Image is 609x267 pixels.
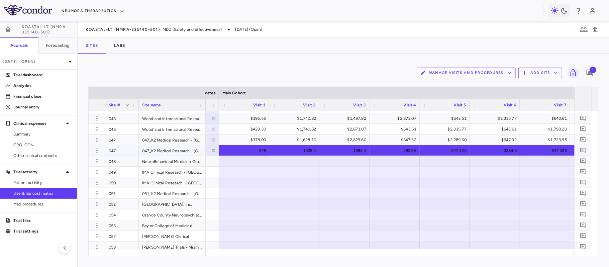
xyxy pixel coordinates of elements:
[253,103,266,107] span: Visit 1
[106,37,133,54] button: Labs
[325,124,366,135] div: $2,873.07
[580,222,586,229] svg: Add comment
[580,244,586,250] svg: Add comment
[590,67,596,73] span: 1
[225,113,266,124] div: $395.55
[10,42,28,49] h6: Accruals
[139,124,206,134] div: Woodland International Research Group
[526,145,567,156] div: 647.325
[580,169,586,175] svg: Add comment
[579,135,588,144] button: Add comment
[476,113,517,124] div: $2,335.77
[579,103,588,112] button: Add comment
[579,146,588,155] button: Add comment
[13,180,72,186] span: Patient activity
[13,201,72,207] span: Map procedures
[105,242,139,252] div: 058
[565,67,579,79] span: Lock grid
[105,113,139,123] div: 046
[139,113,206,123] div: Woodland International Research Group
[584,67,596,79] button: Add comment
[353,103,366,107] span: Visit 3
[163,26,222,32] span: MDD (Safety and Effectiveness)
[476,145,517,156] div: 2289.6
[105,231,139,241] div: 057
[109,103,120,107] span: Site #
[454,103,467,107] span: Visit 5
[580,233,586,239] svg: Add comment
[325,113,366,124] div: $1,497.82
[426,113,467,124] div: $643.61
[139,167,206,177] div: IMA Clinical Research - [GEOGRAPHIC_DATA]/[GEOGRAPHIC_DATA]
[105,124,139,134] div: 046
[139,145,206,156] div: 047_K2 Medical Research - [GEOGRAPHIC_DATA]
[376,113,416,124] div: $2,873.07
[580,137,586,143] svg: Add comment
[139,177,206,188] div: IMA Clinical Research - [GEOGRAPHIC_DATA]/Alea Research Institute
[13,217,72,224] p: Trial files
[580,158,586,164] svg: Add comment
[105,188,139,198] div: 051
[554,103,567,107] span: Visit 7
[580,115,586,121] svg: Add comment
[476,124,517,135] div: $643.61
[13,153,72,159] span: Other clinical contracts
[22,24,77,35] span: KOASTAL-LT (NMRA-335140-501)
[376,145,416,156] div: 2829.6
[139,188,206,198] div: 051_K2 Medical Research - [GEOGRAPHIC_DATA]
[222,91,246,95] span: Main Cohort
[579,167,588,176] button: Add comment
[579,199,588,208] button: Add comment
[105,177,139,188] div: 050
[13,104,72,110] p: Journal entry
[325,145,366,156] div: 1385.1
[579,221,588,230] button: Add comment
[13,131,72,137] span: Summary
[13,83,72,89] p: Analytics
[579,189,588,198] button: Add comment
[139,242,206,252] div: [PERSON_NAME] Trials - Miami Lakes Medical Research Outpatient Site
[275,113,316,124] div: $1,740.82
[139,135,206,145] div: 047_K2 Medical Research - [GEOGRAPHIC_DATA]
[142,103,161,107] span: Site name
[526,113,567,124] div: $643.61
[86,27,160,32] span: KOASTAL-LT (NMRA-335140-501)
[376,135,416,145] div: $647.32
[580,201,586,207] svg: Add comment
[579,232,588,241] button: Add comment
[62,6,124,16] button: Neumora Therapeutics
[275,135,316,145] div: $1,628.10
[579,210,588,219] button: Add comment
[275,124,316,135] div: $1,740.82
[426,145,467,156] div: 647.325
[325,135,366,145] div: $2,829.60
[105,145,139,156] div: 047
[105,199,139,209] div: 052
[78,37,106,54] button: Sites
[579,114,588,123] button: Add comment
[275,145,316,156] div: 1628.1
[303,103,316,107] span: Visit 2
[13,142,72,148] span: CRO ICON
[225,135,266,145] div: $378.00
[13,228,72,234] p: Trial settings
[579,178,588,187] button: Add comment
[580,190,586,196] svg: Add comment
[13,190,72,196] span: Site & lab cost matrix
[139,231,206,241] div: [PERSON_NAME] Clinical
[579,124,588,133] button: Add comment
[225,145,266,156] div: 378
[139,220,206,231] div: Baylor College of Medicine
[580,126,586,132] svg: Add comment
[518,68,562,78] button: Add Site
[105,220,139,231] div: 056
[376,124,416,135] div: $643.61
[13,120,64,126] p: Clinical expenses
[417,68,516,78] button: Manage Visits and Procedures
[105,167,139,177] div: 049
[426,135,467,145] div: $2,289.60
[13,93,72,99] p: Financial close
[4,5,52,15] img: logo-full-SnFGN8VE.png
[579,157,588,166] button: Add comment
[504,103,517,107] span: Visit 6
